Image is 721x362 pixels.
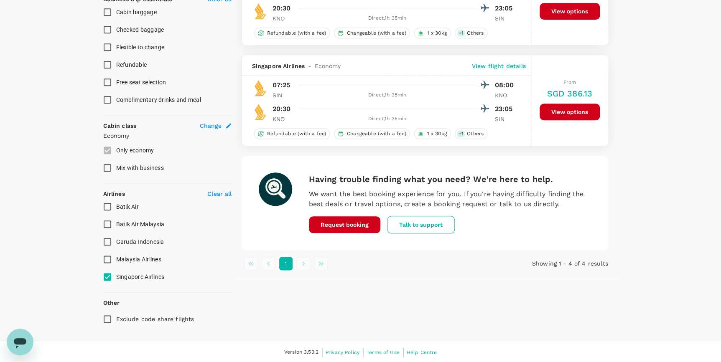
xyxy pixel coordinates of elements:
span: 1 x 30kg [423,130,450,137]
p: SIN [495,115,516,123]
img: SQ [252,3,269,20]
span: Others [464,130,487,137]
span: Batik Air Malaysia [116,221,165,228]
h6: SGD 386.13 [547,87,592,100]
strong: Airlines [103,190,125,197]
p: 23:05 [495,104,516,114]
img: SQ [252,104,269,120]
div: Changeable (with a fee) [334,128,410,139]
div: 1 x 30kg [414,28,450,38]
button: Request booking [309,216,380,233]
span: Terms of Use [367,349,400,355]
button: View options [540,3,600,20]
div: Refundable (with a fee) [254,128,330,139]
p: View flight details [472,62,526,70]
button: page 1 [279,257,293,270]
div: 1 x 30kg [414,128,450,139]
a: Help Centre [407,348,437,357]
span: Checked baggage [116,26,164,33]
p: We want the best booking experience for you. If you're having difficulty finding the best deals o... [309,189,591,209]
div: Refundable (with a fee) [254,28,330,38]
span: + 1 [457,30,465,37]
a: Privacy Policy [326,348,359,357]
span: Flexible to change [116,44,165,51]
span: 1 x 30kg [423,30,450,37]
span: Complimentary drinks and meal [116,96,201,103]
span: Free seat selection [116,79,166,86]
span: + 1 [457,130,465,137]
div: +1Others [455,128,487,139]
span: Changeable (with a fee) [344,30,409,37]
p: KNO [273,115,293,123]
p: SIN [495,14,516,23]
span: Cabin baggage [116,9,157,15]
p: SIN [273,91,293,99]
nav: pagination navigation [242,257,486,270]
span: Change [200,122,222,130]
span: Refundable (with a fee) [264,130,329,137]
div: +1Others [455,28,487,38]
span: Malaysia Airlines [116,256,161,263]
p: 23:05 [495,3,516,13]
p: Other [103,299,120,307]
p: Exclude code share flights [116,315,194,323]
div: Direct , 1h 35min [298,91,476,99]
span: Refundable (with a fee) [264,30,329,37]
p: 20:30 [273,3,291,13]
p: 20:30 [273,104,291,114]
span: - [305,62,314,70]
span: Singapore Airlines [252,62,305,70]
strong: Cabin class [103,122,137,129]
button: Talk to support [387,216,455,233]
p: 08:00 [495,80,516,90]
span: Help Centre [407,349,437,355]
span: Only economy [116,147,154,154]
div: Changeable (with a fee) [334,28,410,38]
span: Privacy Policy [326,349,359,355]
span: From [563,79,576,85]
p: Showing 1 - 4 of 4 results [486,259,608,268]
span: Others [464,30,487,37]
span: Batik Air [116,203,139,210]
p: Clear all [207,190,232,198]
span: Garuda Indonesia [116,238,164,245]
img: SQ [252,80,269,96]
span: Economy [314,62,341,70]
button: View options [540,104,600,120]
p: KNO [273,14,293,23]
span: Version 3.53.2 [284,348,318,357]
p: 07:25 [273,80,290,90]
span: Singapore Airlines [116,273,165,280]
div: Direct , 1h 35min [298,14,476,23]
h6: Having trouble finding what you need? We're here to help. [309,172,591,186]
span: Changeable (with a fee) [344,130,409,137]
a: Terms of Use [367,348,400,357]
p: KNO [495,91,516,99]
div: Direct , 1h 35min [298,115,476,123]
iframe: Button to launch messaging window [7,329,33,355]
span: Mix with business [116,165,164,171]
p: Economy [103,132,232,140]
span: Refundable [116,61,147,68]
